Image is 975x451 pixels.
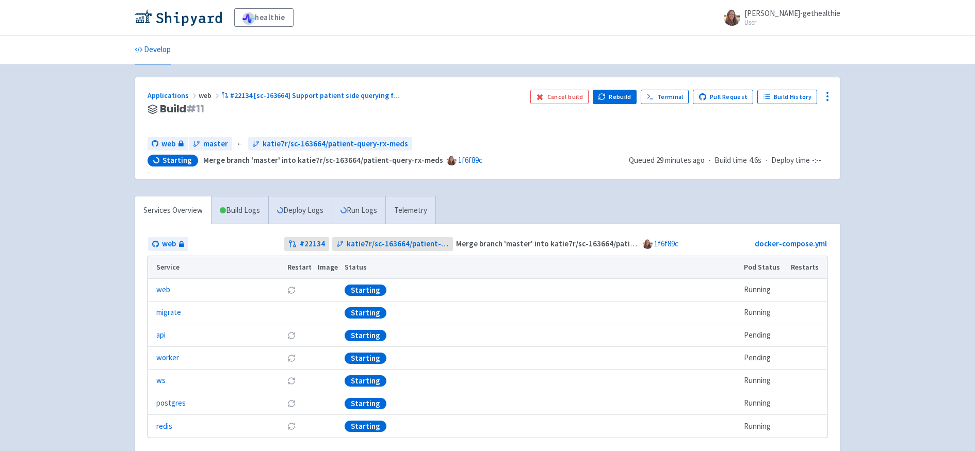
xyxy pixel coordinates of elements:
div: Starting [345,398,386,409]
a: Run Logs [332,196,385,225]
td: Pending [741,347,788,370]
a: Deploy Logs [268,196,332,225]
a: #22134 [sc-163664] Support patient side querying f... [221,91,401,100]
div: Starting [345,375,386,387]
a: 1f6f89c [458,155,482,165]
a: 1f6f89c [654,239,678,248]
div: Starting [345,307,386,319]
th: Restart [284,256,315,279]
a: Develop [135,36,171,64]
div: Starting [345,353,386,364]
td: Running [741,302,788,324]
th: Image [315,256,342,279]
button: Rebuild [593,90,637,104]
a: #22134 [284,237,329,251]
th: Service [148,256,284,279]
a: Applications [148,91,199,100]
td: Running [741,279,788,302]
button: Cancel build [530,90,589,104]
button: Restart pod [287,377,296,385]
div: Starting [345,330,386,341]
span: web [161,138,175,150]
span: Build time [714,155,747,166]
strong: # 22134 [300,238,325,250]
a: Telemetry [385,196,435,225]
div: · · [629,155,827,166]
div: Starting [345,421,386,432]
button: Restart pod [287,331,296,340]
a: Build History [757,90,817,104]
a: healthie [234,8,294,27]
div: Starting [345,285,386,296]
a: web [148,237,188,251]
span: katie7r/sc-163664/patient-query-rx-meds [347,238,449,250]
a: web [156,284,170,296]
a: docker-compose.yml [755,239,827,248]
td: Running [741,370,788,392]
a: Terminal [641,90,689,104]
a: Pull Request [693,90,753,104]
span: [PERSON_NAME]-gethealthie [744,8,840,18]
a: [PERSON_NAME]-gethealthie User [718,9,840,26]
span: # 11 [186,102,204,116]
a: Services Overview [135,196,211,225]
span: #22134 [sc-163664] Support patient side querying f ... [230,91,399,100]
button: Restart pod [287,422,296,430]
img: Shipyard logo [135,9,222,26]
a: migrate [156,307,181,319]
button: Restart pod [287,286,296,294]
a: katie7r/sc-163664/patient-query-rx-meds [332,237,453,251]
a: Build Logs [212,196,268,225]
time: 29 minutes ago [656,155,705,165]
button: Restart pod [287,399,296,408]
span: ← [236,138,244,150]
a: katie7r/sc-163664/patient-query-rx-meds [248,137,412,151]
span: -:-- [812,155,821,166]
th: Restarts [788,256,827,279]
span: web [199,91,221,100]
th: Status [342,256,741,279]
td: Running [741,415,788,438]
span: Queued [629,155,705,165]
button: Restart pod [287,354,296,362]
span: katie7r/sc-163664/patient-query-rx-meds [263,138,408,150]
span: Starting [163,155,192,165]
span: web [162,238,176,250]
strong: Merge branch 'master' into katie7r/sc-163664/patient-query-rx-meds [456,239,696,248]
a: worker [156,352,179,364]
span: master [203,138,228,150]
small: User [744,19,840,26]
a: api [156,329,166,341]
a: ws [156,375,166,387]
span: 4.6s [749,155,761,166]
a: master [189,137,232,151]
a: redis [156,421,172,432]
th: Pod Status [741,256,788,279]
span: Deploy time [771,155,810,166]
td: Pending [741,324,788,347]
a: postgres [156,397,186,409]
span: Build [160,103,204,115]
td: Running [741,392,788,415]
strong: Merge branch 'master' into katie7r/sc-163664/patient-query-rx-meds [203,155,443,165]
a: web [148,137,188,151]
